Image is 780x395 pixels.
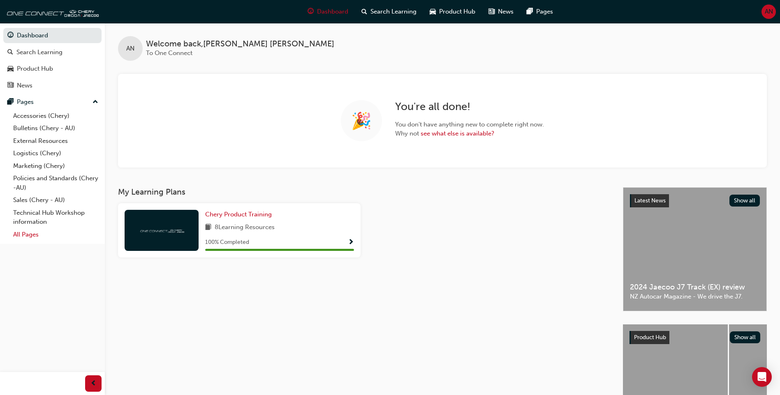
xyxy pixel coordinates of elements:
button: Show all [730,331,761,343]
span: To One Connect [146,49,192,57]
span: Welcome back , [PERSON_NAME] [PERSON_NAME] [146,39,334,49]
a: guage-iconDashboard [301,3,355,20]
button: DashboardSearch LearningProduct HubNews [3,26,102,94]
span: book-icon [205,223,211,233]
a: Latest NewsShow all [630,194,760,207]
a: pages-iconPages [520,3,560,20]
div: Pages [17,97,34,107]
a: car-iconProduct Hub [423,3,482,20]
span: pages-icon [7,99,14,106]
a: Product Hub [3,61,102,76]
span: up-icon [93,97,98,108]
div: Open Intercom Messenger [752,367,772,387]
a: Chery Product Training [205,210,275,219]
span: 🎉 [351,116,372,126]
a: see what else is available? [421,130,494,137]
span: search-icon [361,7,367,17]
span: car-icon [430,7,436,17]
a: Product HubShow all [630,331,760,344]
a: External Resources [10,135,102,147]
a: news-iconNews [482,3,520,20]
a: Latest NewsShow all2024 Jaecoo J7 Track (EX) reviewNZ Autocar Magazine - We drive the J7. [623,187,767,311]
span: 8 Learning Resources [215,223,275,233]
span: Product Hub [634,334,666,341]
span: Pages [536,7,553,16]
span: guage-icon [7,32,14,39]
a: Dashboard [3,28,102,43]
a: Policies and Standards (Chery -AU) [10,172,102,194]
span: You don't have anything new to complete right now. [395,120,544,129]
a: Search Learning [3,45,102,60]
a: Bulletins (Chery - AU) [10,122,102,135]
div: News [17,81,32,90]
button: Show Progress [348,237,354,248]
button: AN [761,5,776,19]
a: Accessories (Chery) [10,110,102,122]
a: News [3,78,102,93]
div: Search Learning [16,48,62,57]
span: guage-icon [308,7,314,17]
span: Show Progress [348,239,354,246]
h3: My Learning Plans [118,187,610,197]
span: news-icon [7,82,14,90]
img: oneconnect [4,3,99,20]
span: AN [126,44,134,53]
span: Latest News [634,197,666,204]
a: All Pages [10,228,102,241]
button: Pages [3,94,102,110]
span: Dashboard [317,7,348,16]
a: search-iconSearch Learning [355,3,423,20]
h2: You're all done! [395,100,544,113]
a: Technical Hub Workshop information [10,207,102,228]
a: Logistics (Chery) [10,147,102,160]
span: car-icon [7,65,14,73]
span: prev-icon [90,379,97,389]
span: 2024 Jaecoo J7 Track (EX) review [630,282,760,292]
button: Show all [729,195,760,207]
a: Sales (Chery - AU) [10,194,102,207]
span: news-icon [488,7,495,17]
span: pages-icon [527,7,533,17]
img: oneconnect [139,226,184,234]
span: Why not [395,129,544,138]
a: Marketing (Chery) [10,160,102,172]
span: AN [765,7,773,16]
div: Product Hub [17,64,53,73]
span: NZ Autocar Magazine - We drive the J7. [630,292,760,301]
span: Chery Product Training [205,211,272,218]
span: 100 % Completed [205,238,249,247]
span: News [498,7,514,16]
span: Search Learning [370,7,417,16]
span: Product Hub [439,7,475,16]
span: search-icon [7,49,13,56]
